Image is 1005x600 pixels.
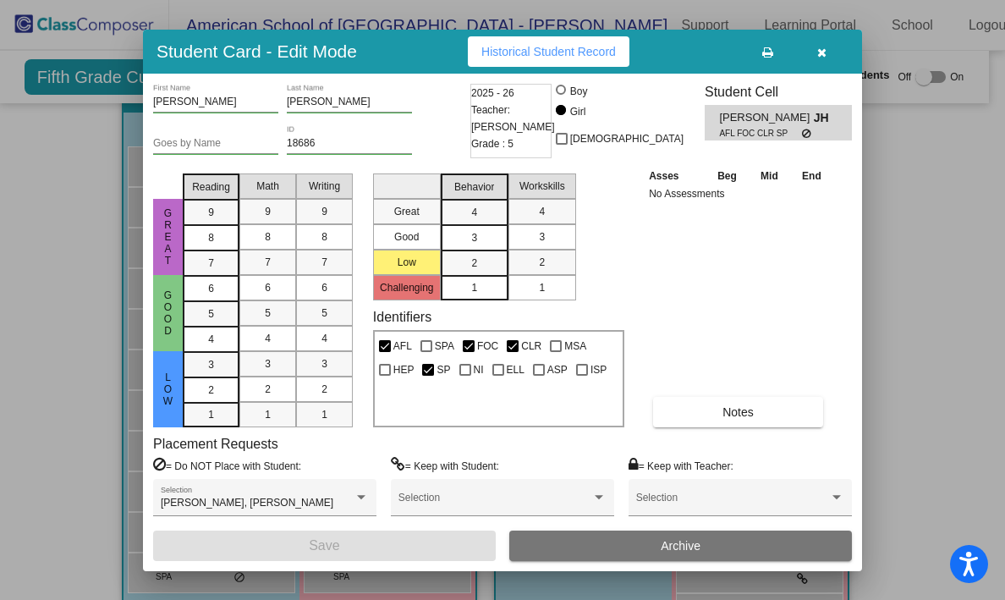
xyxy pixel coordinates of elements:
[471,85,514,102] span: 2025 - 26
[471,205,477,220] span: 4
[321,280,327,295] span: 6
[287,138,412,150] input: Enter ID
[645,167,706,185] th: Asses
[256,179,279,194] span: Math
[471,280,477,295] span: 1
[569,84,588,99] div: Boy
[321,229,327,245] span: 8
[321,255,327,270] span: 7
[645,185,833,202] td: No Assessments
[208,383,214,398] span: 2
[265,331,271,346] span: 4
[454,179,494,195] span: Behavior
[265,356,271,372] span: 3
[161,372,176,407] span: Low
[265,204,271,219] span: 9
[519,179,565,194] span: Workskills
[157,41,357,62] h3: Student Card - Edit Mode
[722,405,754,419] span: Notes
[661,539,700,553] span: Archive
[208,407,214,422] span: 1
[208,357,214,372] span: 3
[321,407,327,422] span: 1
[539,204,545,219] span: 4
[790,167,834,185] th: End
[507,360,524,380] span: ELL
[161,289,176,337] span: Good
[521,336,541,356] span: CLR
[629,457,733,474] label: = Keep with Teacher:
[208,256,214,271] span: 7
[393,360,415,380] span: HEP
[471,102,555,135] span: Teacher: [PERSON_NAME]
[321,382,327,397] span: 2
[321,356,327,372] span: 3
[321,306,327,321] span: 5
[814,109,837,127] span: JH
[373,309,431,325] label: Identifiers
[208,281,214,296] span: 6
[437,360,450,380] span: SP
[539,280,545,295] span: 1
[471,256,477,271] span: 2
[705,84,852,100] h3: Student Cell
[570,129,684,149] span: [DEMOGRAPHIC_DATA]
[265,280,271,295] span: 6
[153,138,278,150] input: goes by name
[653,397,823,427] button: Notes
[391,457,499,474] label: = Keep with Student:
[477,336,498,356] span: FOC
[509,531,852,561] button: Archive
[435,336,454,356] span: SPA
[719,109,813,127] span: [PERSON_NAME]
[749,167,789,185] th: Mid
[481,45,616,58] span: Historical Student Record
[706,167,750,185] th: Beg
[265,306,271,321] span: 5
[208,205,214,220] span: 9
[309,179,340,194] span: Writing
[474,360,484,380] span: NI
[153,531,496,561] button: Save
[719,127,801,140] span: AFL FOC CLR SP
[468,36,629,67] button: Historical Student Record
[590,360,607,380] span: ISP
[208,230,214,245] span: 8
[539,229,545,245] span: 3
[309,538,339,553] span: Save
[265,407,271,422] span: 1
[265,382,271,397] span: 2
[208,306,214,322] span: 5
[569,104,586,119] div: Girl
[393,336,412,356] span: AFL
[471,135,513,152] span: Grade : 5
[161,207,176,267] span: Great
[161,497,333,509] span: [PERSON_NAME], [PERSON_NAME]
[471,230,477,245] span: 3
[321,204,327,219] span: 9
[564,336,586,356] span: MSA
[208,332,214,347] span: 4
[153,457,301,474] label: = Do NOT Place with Student:
[265,229,271,245] span: 8
[153,436,278,452] label: Placement Requests
[265,255,271,270] span: 7
[321,331,327,346] span: 4
[539,255,545,270] span: 2
[547,360,568,380] span: ASP
[192,179,230,195] span: Reading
